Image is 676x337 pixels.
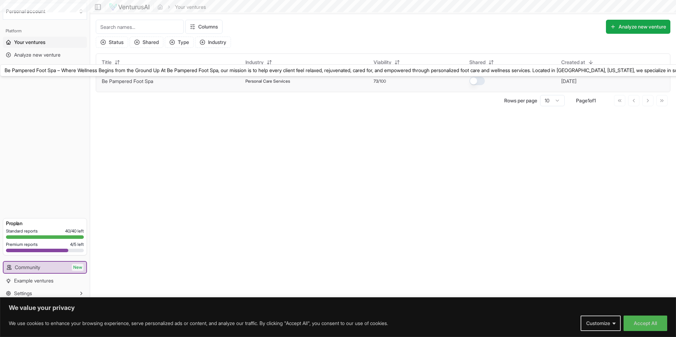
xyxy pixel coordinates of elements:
[9,304,667,312] p: We value your privacy
[369,57,404,68] button: Viability
[70,242,84,247] span: 4 / 5 left
[374,78,378,84] span: 73
[96,37,128,48] button: Status
[245,59,264,66] span: Industry
[4,262,86,273] a: CommunityNew
[102,78,153,85] button: Be Pampered Foot Spa
[557,57,598,68] button: Created at
[65,228,84,234] span: 40 / 40 left
[102,59,112,66] span: Title
[589,97,594,103] span: of
[576,97,588,103] span: Page
[588,97,589,103] span: 1
[15,264,40,271] span: Community
[3,37,87,48] a: Your ventures
[3,49,87,61] a: Analyze new venture
[98,57,124,68] button: Title
[130,37,163,48] button: Shared
[3,275,87,286] a: Example ventures
[469,59,486,66] span: Shared
[504,97,537,104] p: Rows per page
[581,316,621,331] button: Customize
[185,20,223,34] button: Columns
[72,264,83,271] span: New
[378,78,386,84] span: /100
[3,25,87,37] div: Platform
[6,220,84,227] h3: Pro plan
[594,97,596,103] span: 1
[241,57,276,68] button: Industry
[96,20,184,34] input: Search names...
[6,228,38,234] span: Standard reports
[14,290,32,297] span: Settings
[6,242,38,247] span: Premium reports
[561,59,585,66] span: Created at
[465,57,498,68] button: Shared
[9,319,388,328] p: We use cookies to enhance your browsing experience, serve personalized ads or content, and analyz...
[374,59,392,66] span: Viability
[165,37,194,48] button: Type
[3,288,87,299] button: Settings
[14,277,54,284] span: Example ventures
[245,78,290,84] span: Personal Care Services
[14,51,61,58] span: Analyze new venture
[14,39,45,46] span: Your ventures
[624,316,667,331] button: Accept All
[606,20,670,34] button: Analyze new venture
[102,78,153,84] a: Be Pampered Foot Spa
[561,78,576,85] button: [DATE]
[195,37,231,48] button: Industry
